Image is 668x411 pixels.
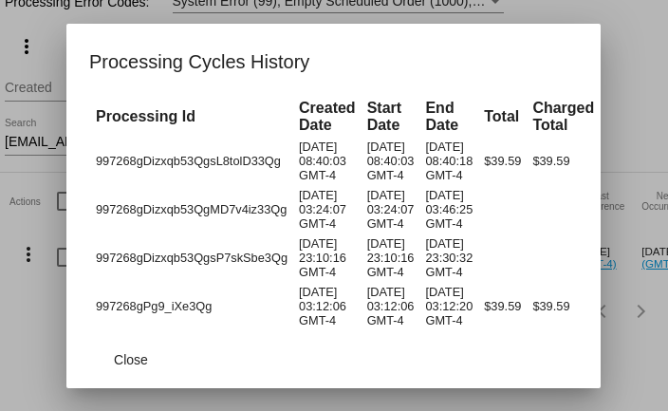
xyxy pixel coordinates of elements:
[362,186,419,233] td: [DATE] 03:24:07 GMT-4
[362,234,419,281] td: [DATE] 23:10:16 GMT-4
[362,283,419,329] td: [DATE] 03:12:06 GMT-4
[421,186,478,233] td: [DATE] 03:46:25 GMT-4
[91,234,292,281] td: 997268gDizxqb53QgsP7skSbe3Qg
[529,138,600,184] td: $39.59
[294,283,361,329] td: [DATE] 03:12:06 GMT-4
[421,234,478,281] td: [DATE] 23:30:32 GMT-4
[115,352,149,367] span: Close
[529,98,600,136] th: Charged Total
[294,138,361,184] td: [DATE] 08:40:03 GMT-4
[421,98,478,136] th: End Date
[91,186,292,233] td: 997268gDizxqb53QgMD7v4iz33Qg
[421,138,478,184] td: [DATE] 08:40:18 GMT-4
[89,343,173,377] button: Close dialog
[91,283,292,329] td: 997268gPg9_iXe3Qg
[480,283,527,329] td: $39.59
[89,47,578,77] h1: Processing Cycles History
[294,234,361,281] td: [DATE] 23:10:16 GMT-4
[91,138,292,184] td: 997268gDizxqb53QgsL8tolD33Qg
[529,283,600,329] td: $39.59
[294,186,361,233] td: [DATE] 03:24:07 GMT-4
[362,98,419,136] th: Start Date
[294,98,361,136] th: Created Date
[91,98,292,136] th: Processing Id
[480,138,527,184] td: $39.59
[421,283,478,329] td: [DATE] 03:12:20 GMT-4
[480,98,527,136] th: Total
[362,138,419,184] td: [DATE] 08:40:03 GMT-4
